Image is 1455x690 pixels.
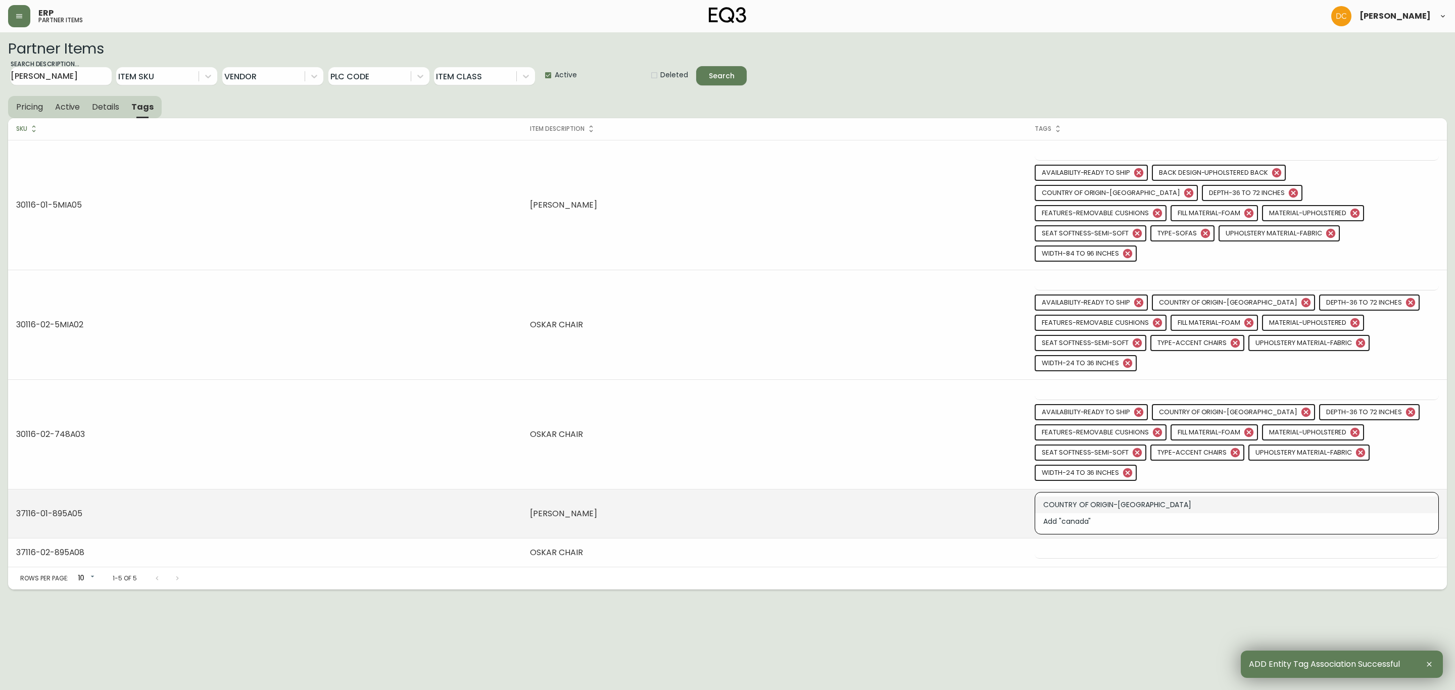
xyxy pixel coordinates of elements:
[522,140,1027,270] td: [PERSON_NAME]
[1171,205,1258,221] div: FILL MATERIAL-FOAM
[1035,335,1146,351] div: SEAT SOFTNESS-SEMI-SOFT
[1153,408,1303,417] span: COUNTRY OF ORIGIN-[GEOGRAPHIC_DATA]
[1151,338,1233,348] span: TYPE-ACCENT CHAIRS
[131,102,154,112] span: Tags
[1249,338,1358,348] span: UPHOLSTERY MATERIAL-FABRIC
[522,489,1027,538] td: [PERSON_NAME]
[1036,428,1155,437] span: FEATURES-REMOVABLE CUSHIONS
[1152,165,1286,181] div: BACK DESIGN-UPHOLSTERED BACK
[1319,294,1420,311] div: DEPTH-36 TO 72 INCHES
[1035,315,1167,331] div: FEATURES-REMOVABLE CUSHIONS
[709,7,746,23] img: logo
[1036,468,1125,477] span: WIDTH-24 TO 36 INCHES
[1035,205,1167,221] div: FEATURES-REMOVABLE CUSHIONS
[55,102,80,112] span: Active
[1263,209,1352,218] span: MATERIAL-UPHOLSTERED
[16,124,40,133] span: SKU
[1036,448,1135,457] span: SEAT SOFTNESS-SEMI-SOFT
[1150,335,1244,351] div: TYPE-ACCENT CHAIRS
[1150,445,1244,461] div: TYPE-ACCENT CHAIRS
[38,17,83,23] h5: partner items
[1036,229,1135,238] span: SEAT SOFTNESS-SEMI-SOFT
[1035,497,1438,513] li: COUNTRY OF ORIGIN-[GEOGRAPHIC_DATA]
[660,70,688,80] span: Deleted
[555,70,577,80] span: Active
[8,140,522,270] td: 30116-01-5MIA05
[522,538,1027,567] td: OSKAR CHAIR
[8,270,522,380] td: 30116-02-5MIA02
[1220,229,1328,238] span: UPHOLSTERY MATERIAL-FABRIC
[696,66,747,85] button: Search
[1036,209,1155,218] span: FEATURES-REMOVABLE CUSHIONS
[1331,6,1351,26] img: 7eb451d6983258353faa3212700b340b
[1036,408,1136,417] span: AVAILABILITY-READY TO SHIP
[1035,445,1146,461] div: SEAT SOFTNESS-SEMI-SOFT
[530,124,597,133] span: Item Description
[1152,404,1315,420] div: COUNTRY OF ORIGIN-[GEOGRAPHIC_DATA]
[16,102,43,112] span: Pricing
[1320,408,1408,417] span: DEPTH-36 TO 72 INCHES
[1035,124,1439,133] span: Tags
[1248,335,1370,351] div: UPHOLSTERY MATERIAL-FABRIC
[1153,168,1274,177] span: BACK DESIGN-UPHOLSTERED BACK
[1360,12,1431,20] span: [PERSON_NAME]
[1036,188,1186,198] span: COUNTRY OF ORIGIN-[GEOGRAPHIC_DATA]
[1319,404,1420,420] div: DEPTH-36 TO 72 INCHES
[1036,249,1125,258] span: WIDTH-84 TO 96 INCHES
[8,380,522,489] td: 30116-02-748A03
[1035,424,1167,440] div: FEATURES-REMOVABLE CUSHIONS
[1262,315,1364,331] div: MATERIAL-UPHOLSTERED
[1036,168,1136,177] span: AVAILABILITY-READY TO SHIP
[92,102,119,112] span: Details
[8,538,522,567] td: 37116-02-895A08
[1320,298,1408,307] span: DEPTH-36 TO 72 INCHES
[1202,185,1302,201] div: DEPTH-36 TO 72 INCHES
[709,70,735,82] div: Search
[1219,225,1340,241] div: UPHOLSTERY MATERIAL-FABRIC
[1262,424,1364,440] div: MATERIAL-UPHOLSTERED
[20,574,68,583] p: Rows per page:
[522,380,1027,489] td: OSKAR CHAIR
[1151,229,1203,238] span: TYPE-SOFAS
[1172,318,1246,327] span: FILL MATERIAL-FOAM
[1203,188,1291,198] span: DEPTH-36 TO 72 INCHES
[1248,445,1370,461] div: UPHOLSTERY MATERIAL-FABRIC
[522,270,1027,380] td: OSKAR CHAIR
[1035,404,1148,420] div: AVAILABILITY-READY TO SHIP
[1152,294,1315,311] div: COUNTRY OF ORIGIN-[GEOGRAPHIC_DATA]
[1036,359,1125,368] span: WIDTH-24 TO 36 INCHES
[1263,428,1352,437] span: MATERIAL-UPHOLSTERED
[1262,205,1364,221] div: MATERIAL-UPHOLSTERED
[1035,185,1198,201] div: COUNTRY OF ORIGIN-[GEOGRAPHIC_DATA]
[1036,318,1155,327] span: FEATURES-REMOVABLE CUSHIONS
[1249,448,1358,457] span: UPHOLSTERY MATERIAL-FABRIC
[1035,355,1137,371] div: WIDTH-24 TO 36 INCHES
[1035,245,1137,262] div: WIDTH-84 TO 96 INCHES
[1036,298,1136,307] span: AVAILABILITY-READY TO SHIP
[1035,465,1137,481] div: WIDTH-24 TO 36 INCHES
[1150,225,1215,241] div: TYPE-SOFAS
[1035,513,1438,530] li: Add "canada"
[1171,424,1258,440] div: FILL MATERIAL-FOAM
[1263,318,1352,327] span: MATERIAL-UPHOLSTERED
[8,489,522,538] td: 37116-01-895A05
[72,570,96,587] div: 10
[1172,428,1246,437] span: FILL MATERIAL-FOAM
[1151,448,1233,457] span: TYPE-ACCENT CHAIRS
[1172,209,1246,218] span: FILL MATERIAL-FOAM
[1171,315,1258,331] div: FILL MATERIAL-FOAM
[1036,338,1135,348] span: SEAT SOFTNESS-SEMI-SOFT
[1153,298,1303,307] span: COUNTRY OF ORIGIN-[GEOGRAPHIC_DATA]
[1035,294,1148,311] div: AVAILABILITY-READY TO SHIP
[1035,225,1146,241] div: SEAT SOFTNESS-SEMI-SOFT
[8,40,1447,57] h2: Partner Items
[1249,660,1400,669] span: ADD Entity Tag Association Successful
[1035,165,1148,181] div: AVAILABILITY-READY TO SHIP
[38,9,54,17] span: ERP
[113,574,137,583] p: 1-5 of 5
